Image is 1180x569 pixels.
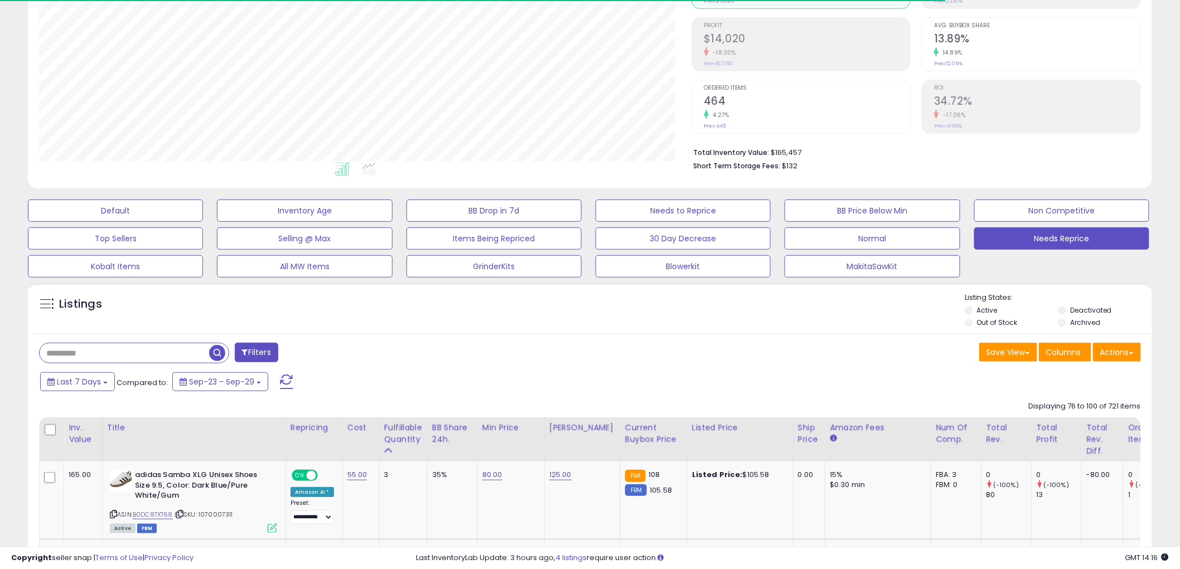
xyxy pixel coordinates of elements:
[693,161,780,171] b: Short Term Storage Fees:
[217,255,392,278] button: All MW Items
[1135,480,1161,489] small: (-100%)
[934,60,963,67] small: Prev: 12.09%
[798,422,820,445] div: Ship Price
[217,200,392,222] button: Inventory Age
[649,469,660,480] span: 108
[974,227,1149,250] button: Needs Reprice
[417,553,1169,563] div: Last InventoryLab Update: 3 hours ago, require user action.
[1070,318,1100,327] label: Archived
[704,23,910,29] span: Profit
[1046,347,1081,358] span: Columns
[934,23,1140,29] span: Avg. Buybox Share
[69,470,94,480] div: 165.00
[986,470,1031,480] div: 0
[291,499,334,524] div: Preset:
[704,123,726,129] small: Prev: 445
[217,227,392,250] button: Selling @ Max
[1086,470,1115,480] div: -80.00
[57,376,101,387] span: Last 7 Days
[1039,343,1091,362] button: Columns
[692,469,743,480] b: Listed Price:
[704,95,910,110] h2: 464
[936,422,976,445] div: Num of Comp.
[384,422,423,445] div: Fulfillable Quantity
[785,227,960,250] button: Normal
[69,422,98,445] div: Inv. value
[549,422,616,434] div: [PERSON_NAME]
[1036,470,1081,480] div: 0
[144,552,194,563] a: Privacy Policy
[316,471,334,480] span: OFF
[830,422,926,434] div: Amazon Fees
[934,123,962,129] small: Prev: 41.86%
[1036,490,1081,500] div: 13
[1128,470,1173,480] div: 0
[291,487,334,497] div: Amazon AI *
[939,48,963,57] small: 14.89%
[137,524,157,533] span: FBM
[709,111,729,119] small: 4.27%
[936,480,973,490] div: FBM: 0
[28,227,203,250] button: Top Sellers
[135,470,270,504] b: adidas Samba XLG Unisex Shoes Size 9.5, Color: Dark Blue/Pure White/Gum
[59,296,102,312] h5: Listings
[625,484,647,496] small: FBM
[95,552,143,563] a: Terms of Use
[974,200,1149,222] button: Non Competitive
[936,470,973,480] div: FBA: 3
[293,471,307,480] span: ON
[407,255,582,278] button: GrinderKits
[709,48,736,57] small: -18.30%
[432,422,473,445] div: BB Share 24h.
[1070,305,1112,315] label: Deactivated
[291,422,338,434] div: Repricing
[1043,480,1069,489] small: (-100%)
[549,469,572,480] a: 125.00
[625,470,646,482] small: FBA
[977,305,998,315] label: Active
[384,470,419,480] div: 3
[782,161,797,171] span: $132
[347,422,375,434] div: Cost
[692,470,785,480] div: $105.58
[175,510,233,519] span: | SKU: 1070007311
[40,372,115,391] button: Last 7 Days
[1029,401,1141,412] div: Displaying 76 to 100 of 721 items
[1125,552,1169,563] span: 2025-10-7 14:16 GMT
[934,32,1140,47] h2: 13.89%
[596,255,771,278] button: Blowerkit
[407,200,582,222] button: BB Drop in 7d
[977,318,1018,327] label: Out of Stock
[798,470,816,480] div: 0.00
[785,255,960,278] button: MakitaSawKit
[347,469,367,480] a: 55.00
[117,377,168,388] span: Compared to:
[830,470,922,480] div: 15%
[934,95,1140,110] h2: 34.72%
[596,227,771,250] button: 30 Day Decrease
[785,200,960,222] button: BB Price Below Min
[28,200,203,222] button: Default
[693,148,769,157] b: Total Inventory Value:
[1128,422,1169,445] div: Ordered Items
[993,480,1019,489] small: (-100%)
[650,485,672,495] span: 105.58
[110,470,132,492] img: 41MwAks1eoL._SL40_.jpg
[482,469,502,480] a: 80.00
[1086,422,1119,457] div: Total Rev. Diff.
[1128,490,1173,500] div: 1
[704,85,910,91] span: Ordered Items
[934,85,1140,91] span: ROI
[482,422,540,434] div: Min Price
[407,227,582,250] button: Items Being Repriced
[11,553,194,563] div: seller snap | |
[830,434,836,444] small: Amazon Fees.
[704,32,910,47] h2: $14,020
[693,145,1133,158] li: $165,457
[596,200,771,222] button: Needs to Reprice
[965,293,1152,303] p: Listing States:
[939,111,966,119] small: -17.06%
[1093,343,1141,362] button: Actions
[11,552,52,563] strong: Copyright
[110,470,277,532] div: ASIN:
